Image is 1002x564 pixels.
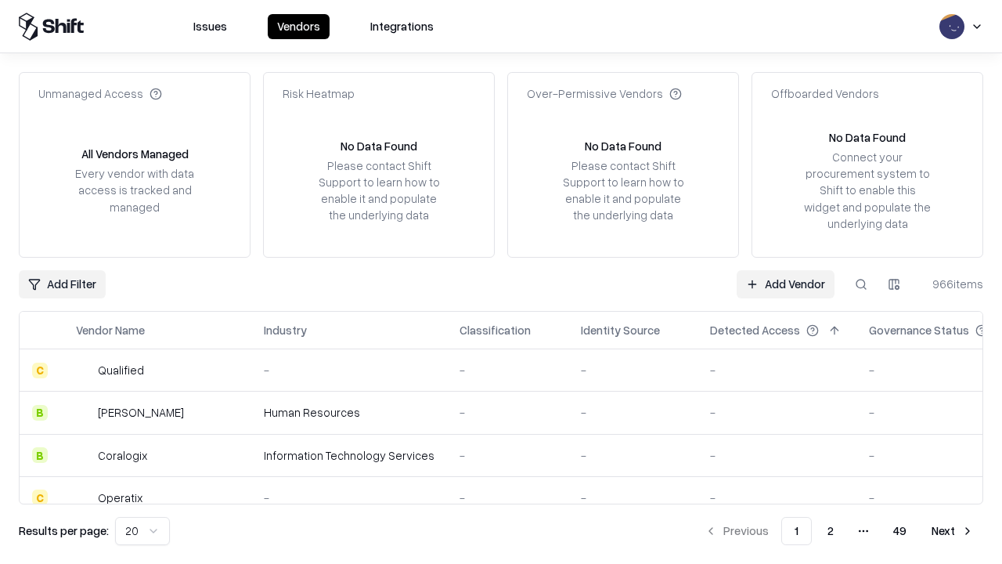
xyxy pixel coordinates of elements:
a: Add Vendor [737,270,834,298]
div: Please contact Shift Support to learn how to enable it and populate the underlying data [558,157,688,224]
div: C [32,363,48,378]
div: Identity Source [581,322,660,338]
button: Add Filter [19,270,106,298]
div: Classification [460,322,531,338]
div: All Vendors Managed [81,146,189,162]
div: Human Resources [264,404,434,421]
button: Integrations [361,14,443,39]
button: 49 [881,517,919,545]
button: Next [922,517,983,545]
div: No Data Found [341,138,417,154]
div: Coralogix [98,447,147,464]
div: - [264,490,434,506]
img: Deel [76,405,92,421]
div: - [460,490,556,506]
div: - [710,447,844,464]
div: 966 items [921,276,983,292]
div: No Data Found [829,129,906,146]
img: Operatix [76,490,92,505]
div: B [32,447,48,463]
div: [PERSON_NAME] [98,404,184,421]
div: Connect your procurement system to Shift to enable this widget and populate the underlying data [802,149,932,232]
div: - [710,490,844,506]
div: Industry [264,322,307,338]
button: Vendors [268,14,330,39]
div: Unmanaged Access [38,85,162,102]
div: Every vendor with data access is tracked and managed [70,165,200,215]
div: - [581,447,685,464]
div: - [581,490,685,506]
div: Information Technology Services [264,447,434,464]
nav: pagination [695,517,983,545]
div: Governance Status [869,322,969,338]
div: Offboarded Vendors [771,85,879,102]
div: Qualified [98,362,144,378]
div: Please contact Shift Support to learn how to enable it and populate the underlying data [314,157,444,224]
img: Coralogix [76,447,92,463]
div: - [264,362,434,378]
div: No Data Found [585,138,661,154]
div: - [460,404,556,421]
button: 1 [781,517,812,545]
div: Operatix [98,490,142,506]
button: Issues [184,14,236,39]
div: Detected Access [710,322,800,338]
div: Vendor Name [76,322,145,338]
div: - [460,447,556,464]
div: - [710,404,844,421]
div: C [32,490,48,505]
div: B [32,405,48,421]
div: - [710,362,844,378]
div: Risk Heatmap [283,85,355,102]
div: - [581,404,685,421]
img: Qualified [76,363,92,378]
div: - [581,362,685,378]
div: - [460,362,556,378]
button: 2 [815,517,846,545]
div: Over-Permissive Vendors [527,85,682,102]
p: Results per page: [19,522,109,539]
